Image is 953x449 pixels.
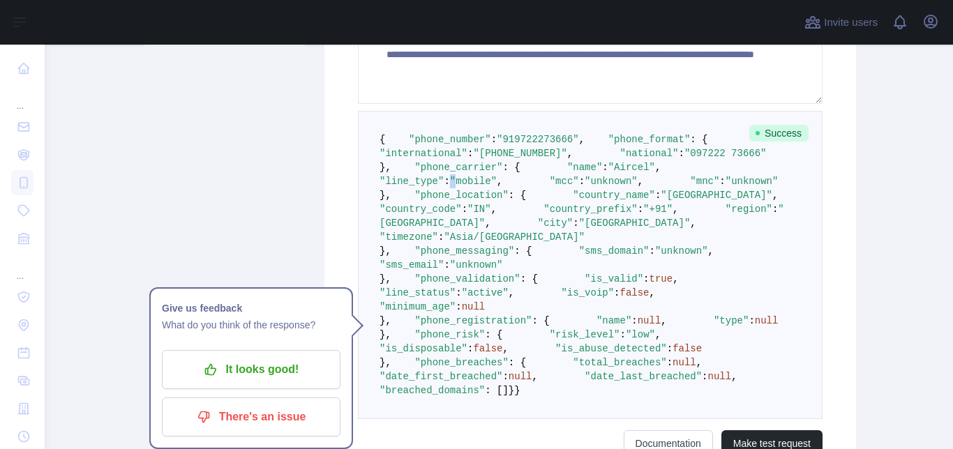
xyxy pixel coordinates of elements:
span: : [462,204,467,215]
span: "phone_carrier" [414,162,502,173]
span: : [502,371,508,382]
p: What do you think of the response? [162,317,340,333]
span: , [661,315,666,326]
span: }, [380,245,391,257]
span: : { [514,245,532,257]
span: "919722273666" [497,134,579,145]
span: : [602,162,608,173]
span: : { [485,329,502,340]
span: "097222 73666" [684,148,767,159]
span: "international" [380,148,467,159]
span: "unknown" [585,176,638,187]
span: , [696,357,702,368]
span: null [509,371,532,382]
span: : [702,371,707,382]
span: "IN" [467,204,491,215]
span: "phone_format" [608,134,691,145]
span: "line_type" [380,176,444,187]
span: null [638,315,661,326]
span: }, [380,315,391,326]
span: "is_abuse_detected" [555,343,667,354]
span: , [655,329,661,340]
span: null [708,371,732,382]
span: true [650,273,673,284]
span: "low" [626,329,655,340]
span: "phone_breaches" [414,357,508,368]
span: "name" [596,315,631,326]
span: , [708,245,714,257]
span: : [772,204,778,215]
span: false [620,287,650,298]
span: : [467,148,473,159]
span: "Asia/[GEOGRAPHIC_DATA]" [444,231,585,243]
span: }, [380,329,391,340]
span: : [667,357,673,368]
span: "is_voip" [561,287,614,298]
span: "+91" [643,204,673,215]
span: "unknown" [450,259,503,271]
span: : { [509,190,526,201]
span: "city" [538,218,573,229]
span: "sms_domain" [579,245,650,257]
span: : [444,259,449,271]
span: , [690,218,696,229]
span: "mnc" [690,176,719,187]
button: It looks good! [162,350,340,389]
span: : [749,315,754,326]
span: , [673,273,678,284]
span: , [772,190,778,201]
span: "phone_validation" [414,273,520,284]
h1: Give us feedback [162,300,340,317]
span: "type" [714,315,749,326]
span: : [620,329,626,340]
span: : [456,287,461,298]
span: "minimum_age" [380,301,456,312]
span: : { [509,357,526,368]
span: Invite users [824,15,878,31]
span: "breached_domains" [380,385,485,396]
span: "[GEOGRAPHIC_DATA]" [579,218,691,229]
span: : [667,343,673,354]
span: "risk_level" [550,329,620,340]
span: "phone_number" [409,134,491,145]
span: "region" [726,204,772,215]
span: "total_breaches" [573,357,666,368]
span: null [462,301,486,312]
div: ... [11,84,33,112]
span: , [638,176,643,187]
span: "phone_messaging" [414,245,514,257]
span: : [614,287,620,298]
span: : [444,176,449,187]
span: : { [520,273,538,284]
p: It looks good! [172,358,330,381]
span: : [631,315,637,326]
span: "unknown" [726,176,779,187]
span: , [497,176,502,187]
span: { [380,134,385,145]
div: ... [11,254,33,282]
span: , [567,148,573,159]
span: null [755,315,779,326]
span: "name" [567,162,602,173]
span: "mcc" [550,176,579,187]
span: , [731,371,737,382]
span: "country_code" [380,204,462,215]
span: : [456,301,461,312]
span: , [509,287,514,298]
span: : [491,134,497,145]
span: "phone_registration" [414,315,532,326]
span: "is_valid" [585,273,643,284]
span: Success [749,125,809,142]
span: , [502,343,508,354]
span: : [679,148,684,159]
span: "national" [620,148,678,159]
span: : { [502,162,520,173]
span: }, [380,273,391,284]
button: Invite users [802,11,880,33]
span: }, [380,357,391,368]
span: , [650,287,655,298]
span: "is_disposable" [380,343,467,354]
span: "unknown" [655,245,708,257]
span: "phone_risk" [414,329,485,340]
span: "active" [462,287,509,298]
